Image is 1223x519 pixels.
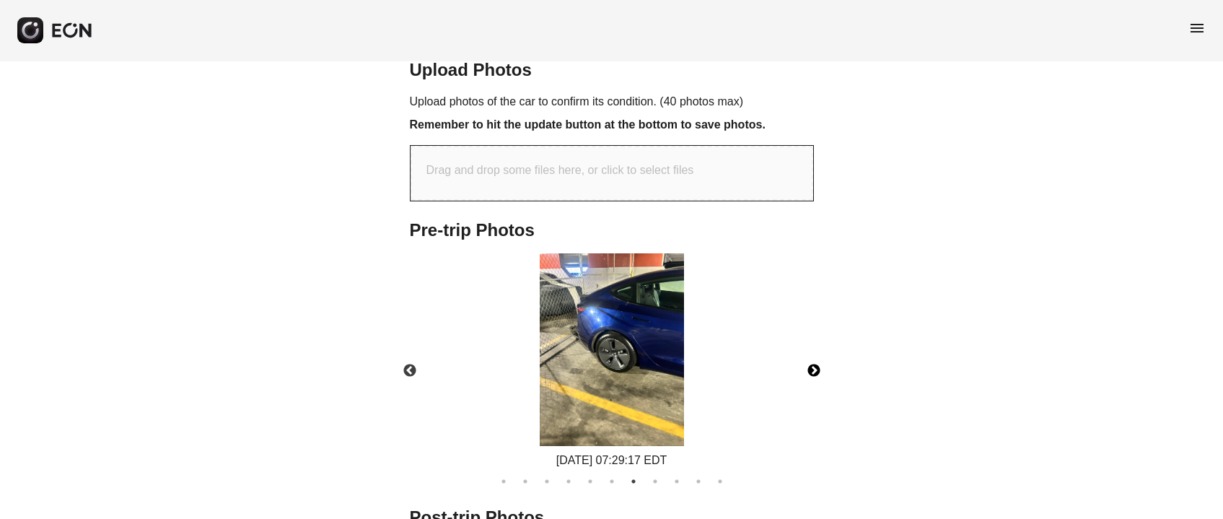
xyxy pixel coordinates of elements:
[540,452,684,469] div: [DATE] 07:29:17 EDT
[410,58,814,82] h2: Upload Photos
[518,474,532,489] button: 2
[496,474,511,489] button: 1
[410,93,814,110] p: Upload photos of the car to confirm its condition. (40 photos max)
[713,474,727,489] button: 11
[789,346,839,396] button: Next
[410,116,814,134] h3: Remember to hit the update button at the bottom to save photos.
[385,346,435,396] button: Previous
[1188,19,1206,37] span: menu
[410,219,814,242] h2: Pre-trip Photos
[540,253,684,446] img: https://fastfleet.me/rails/active_storage/blobs/redirect/eyJfcmFpbHMiOnsibWVzc2FnZSI6IkJBaHBBNlZr...
[605,474,619,489] button: 6
[561,474,576,489] button: 4
[426,162,694,179] p: Drag and drop some files here, or click to select files
[691,474,706,489] button: 10
[540,474,554,489] button: 3
[670,474,684,489] button: 9
[583,474,597,489] button: 5
[648,474,662,489] button: 8
[626,474,641,489] button: 7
